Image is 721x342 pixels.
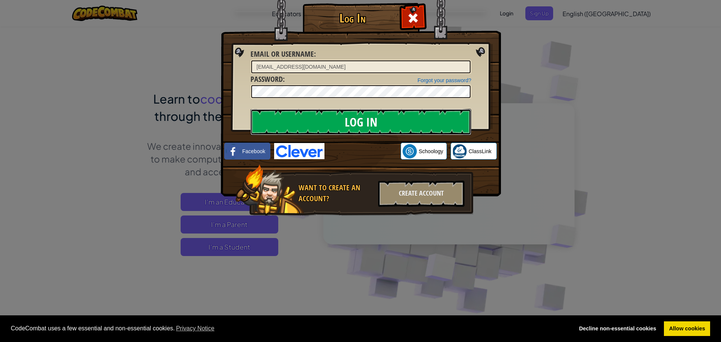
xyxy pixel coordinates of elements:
img: clever-logo-blue.png [274,143,324,159]
span: ClassLink [469,148,492,155]
span: CodeCombat uses a few essential and non-essential cookies. [11,323,568,334]
span: Schoology [419,148,443,155]
span: Facebook [242,148,265,155]
a: allow cookies [664,321,710,336]
img: schoology.png [403,144,417,158]
input: Log In [250,109,471,135]
a: learn more about cookies [175,323,216,334]
img: facebook_small.png [226,144,240,158]
a: deny cookies [574,321,661,336]
iframe: Sign in with Google Button [324,143,401,160]
div: Want to create an account? [299,182,374,204]
label: : [250,74,285,85]
span: Password [250,74,283,84]
h1: Log In [305,12,400,25]
img: classlink-logo-small.png [453,144,467,158]
div: Create Account [378,181,465,207]
span: Email or Username [250,49,314,59]
a: Forgot your password? [418,77,471,83]
label: : [250,49,316,60]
